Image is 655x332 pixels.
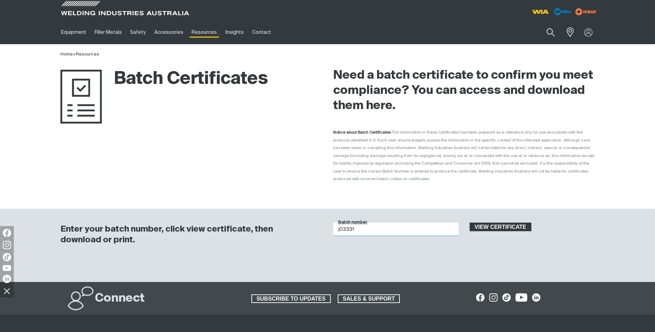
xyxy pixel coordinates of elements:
[60,52,73,57] a: Home
[95,291,145,306] h2: Connect
[73,52,76,57] span: >
[3,229,11,237] img: Facebook
[221,20,248,44] a: Insights
[573,7,598,17] img: miller
[333,130,594,181] span: The information in these Certificates has been prepared as a reference only for use exclusively w...
[60,68,268,90] h1: Batch Certificates
[333,130,392,134] strong: Notice about Batch Certificates:
[3,265,11,271] img: YouTube
[252,294,330,303] span: SUBSCRIBE TO UPDATES
[470,223,532,232] button: View certificate
[1,285,13,297] img: hide socials
[57,20,463,44] nav: Main
[57,20,90,44] a: Equipment
[150,20,187,44] a: Accessories
[248,20,275,44] a: Contact
[333,68,595,114] h2: Need a batch certificate to confirm you meet compliance? You can access and download them here.
[338,294,400,303] a: SALES & SUPPORT
[530,24,562,40] input: Product name or item number...
[539,24,562,40] button: Search products
[187,20,221,44] a: Resources
[338,294,399,303] span: SALES & SUPPORT
[3,253,11,261] img: TikTok
[76,52,99,57] a: Resources
[470,223,531,232] span: View certificate
[60,224,315,245] h3: Enter your batch number, click view certificate, then download or print.
[251,294,331,303] a: SUBSCRIBE TO UPDATES
[3,275,11,283] img: LinkedIn
[3,241,11,249] img: Instagram
[90,20,126,44] a: Filler Metals
[126,20,150,44] a: Safety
